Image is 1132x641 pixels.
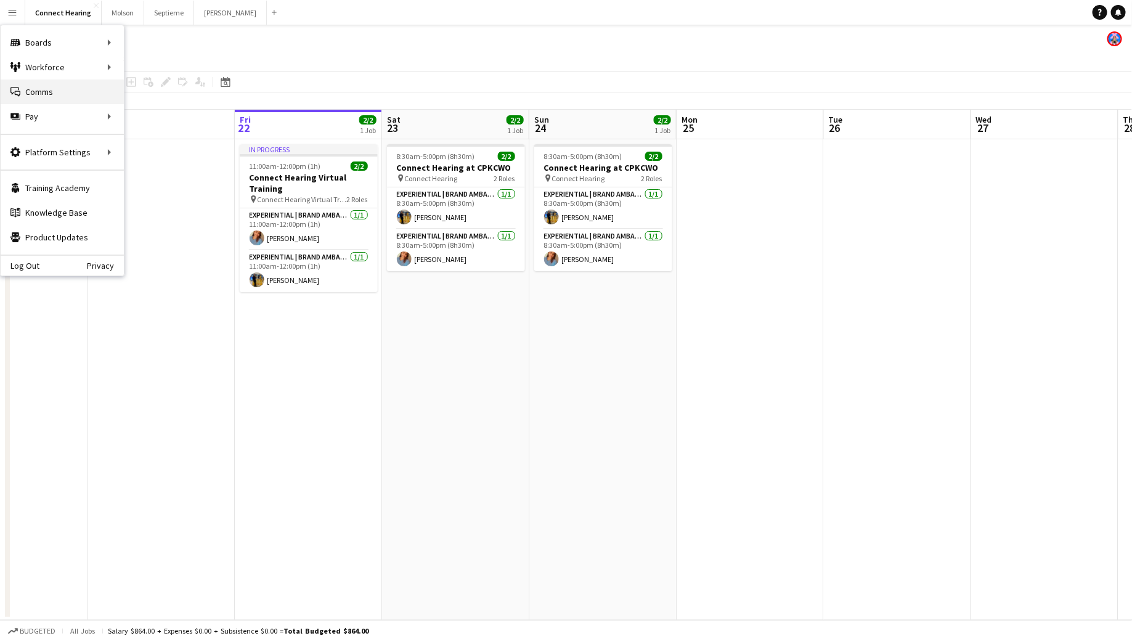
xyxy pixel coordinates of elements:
button: Budgeted [6,624,57,638]
span: 11:00am-12:00pm (1h) [250,161,321,171]
span: Wed [976,114,992,125]
span: 22 [238,121,251,135]
span: Mon [682,114,698,125]
h3: Connect Hearing at CPKCWO [534,162,672,173]
app-card-role: Experiential | Brand Ambassador1/18:30am-5:00pm (8h30m)[PERSON_NAME] [387,229,525,271]
span: Fri [240,114,251,125]
app-job-card: In progress11:00am-12:00pm (1h)2/2Connect Hearing Virtual Training Connect Hearing Virtual Traini... [240,144,378,292]
button: [PERSON_NAME] [194,1,267,25]
span: 23 [385,121,401,135]
a: Log Out [1,261,39,271]
span: 8:30am-5:00pm (8h30m) [544,152,622,161]
span: 25 [680,121,698,135]
app-card-role: Experiential | Brand Ambassador1/111:00am-12:00pm (1h)[PERSON_NAME] [240,208,378,250]
span: All jobs [68,626,97,635]
div: Boards [1,30,124,55]
span: Connect Hearing [552,174,605,183]
span: 8:30am-5:00pm (8h30m) [397,152,475,161]
div: 1 Job [360,126,376,135]
span: Total Budgeted $864.00 [283,626,369,635]
div: 1 Job [507,126,523,135]
span: 2/2 [498,152,515,161]
app-job-card: 8:30am-5:00pm (8h30m)2/2Connect Hearing at CPKCWO Connect Hearing2 RolesExperiential | Brand Amba... [387,144,525,271]
span: 2/2 [507,115,524,125]
div: Salary $864.00 + Expenses $0.00 + Subsistence $0.00 = [108,626,369,635]
h3: Connect Hearing at CPKCWO [387,162,525,173]
button: Molson [102,1,144,25]
app-user-avatar: Johannie Lamothe [1107,31,1122,46]
span: 2/2 [654,115,671,125]
span: 24 [532,121,549,135]
span: 2/2 [359,115,377,125]
span: 2/2 [645,152,662,161]
span: Tue [829,114,843,125]
div: Pay [1,104,124,129]
span: 2/2 [351,161,368,171]
a: Comms [1,80,124,104]
span: Connect Hearing Virtual Training [258,195,347,204]
a: Privacy [87,261,124,271]
span: 27 [974,121,992,135]
a: Training Academy [1,176,124,200]
app-job-card: 8:30am-5:00pm (8h30m)2/2Connect Hearing at CPKCWO Connect Hearing2 RolesExperiential | Brand Amba... [534,144,672,271]
span: 26 [827,121,843,135]
a: Product Updates [1,225,124,250]
app-card-role: Experiential | Brand Ambassador1/18:30am-5:00pm (8h30m)[PERSON_NAME] [387,187,525,229]
span: 2 Roles [347,195,368,204]
span: Budgeted [20,627,55,635]
span: 2 Roles [641,174,662,183]
div: In progress [240,144,378,154]
span: Sat [387,114,401,125]
app-card-role: Experiential | Brand Ambassador1/18:30am-5:00pm (8h30m)[PERSON_NAME] [534,187,672,229]
span: Connect Hearing [405,174,458,183]
h3: Connect Hearing Virtual Training [240,172,378,194]
button: Connect Hearing [25,1,102,25]
button: Septieme [144,1,194,25]
span: 2 Roles [494,174,515,183]
span: Sun [534,114,549,125]
div: 1 Job [654,126,670,135]
a: Knowledge Base [1,200,124,225]
app-card-role: Experiential | Brand Ambassador1/18:30am-5:00pm (8h30m)[PERSON_NAME] [534,229,672,271]
div: Workforce [1,55,124,80]
app-card-role: Experiential | Brand Ambassador1/111:00am-12:00pm (1h)[PERSON_NAME] [240,250,378,292]
div: Platform Settings [1,140,124,165]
